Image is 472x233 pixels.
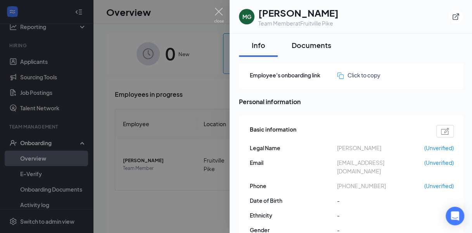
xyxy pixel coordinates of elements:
[250,158,337,167] span: Email
[337,182,424,190] span: [PHONE_NUMBER]
[250,196,337,205] span: Date of Birth
[239,97,463,106] span: Personal information
[250,71,337,79] span: Employee's onboarding link
[452,13,460,21] svg: ExternalLink
[337,71,380,79] button: Click to copy
[250,211,337,219] span: Ethnicity
[424,144,454,152] span: (Unverified)
[337,72,344,79] img: click-to-copy.71757273a98fde459dfc.svg
[424,158,454,167] span: (Unverified)
[250,182,337,190] span: Phone
[250,125,296,137] span: Basic information
[449,10,463,24] button: ExternalLink
[250,144,337,152] span: Legal Name
[424,182,454,190] span: (Unverified)
[258,6,339,19] h1: [PERSON_NAME]
[292,40,331,50] div: Documents
[242,13,251,21] div: MG
[337,196,424,205] span: -
[247,40,270,50] div: Info
[446,207,464,225] div: Open Intercom Messenger
[337,158,424,175] span: [EMAIL_ADDRESS][DOMAIN_NAME]
[337,211,424,219] span: -
[258,19,339,27] div: Team Member at Fruitville Pike
[337,144,424,152] span: [PERSON_NAME]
